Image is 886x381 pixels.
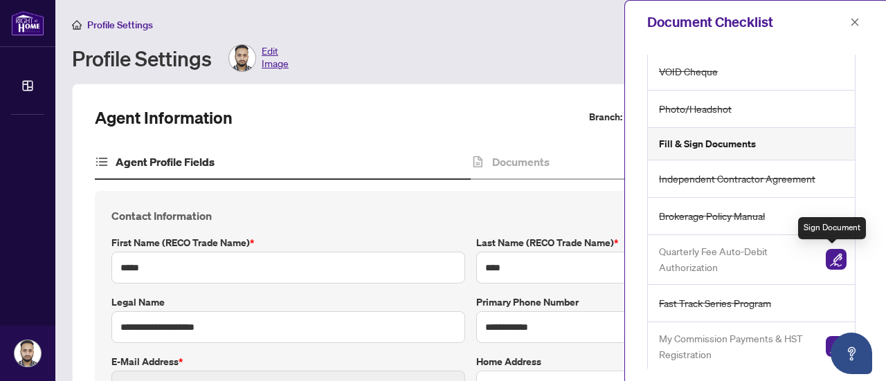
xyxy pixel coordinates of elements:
[659,208,765,224] span: Brokerage Policy Manual
[647,12,846,32] div: Document Checklist
[87,19,153,31] span: Profile Settings
[111,207,830,224] h4: Contact Information
[111,235,465,250] label: First Name (RECO Trade Name)
[72,20,82,30] span: home
[72,44,289,72] div: Profile Settings
[476,354,830,369] label: Home Address
[659,101,732,117] span: Photo/Headshot
[95,106,233,129] h2: Agent Information
[659,64,718,80] span: VOID Cheque
[798,217,866,239] div: Sign Document
[850,17,860,27] span: close
[11,10,44,36] img: logo
[111,295,465,310] label: Legal Name
[229,45,255,71] img: Profile Icon
[659,243,815,276] span: Quarterly Fee Auto-Debit Authorization
[116,154,215,170] h4: Agent Profile Fields
[262,44,289,72] span: Edit Image
[659,331,815,363] span: My Commission Payments & HST Registration
[826,249,847,270] img: Sign Document
[659,295,771,311] span: Fast Track Series Program
[831,333,872,374] button: Open asap
[826,336,847,357] img: Sign Document
[589,109,622,125] label: Branch:
[476,235,830,250] label: Last Name (RECO Trade Name)
[659,136,756,151] h5: Fill & Sign Documents
[659,171,815,187] span: Independent Contractor Agreement
[476,295,830,310] label: Primary Phone Number
[492,154,550,170] h4: Documents
[15,340,41,366] img: Profile Icon
[111,354,465,369] label: E-mail Address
